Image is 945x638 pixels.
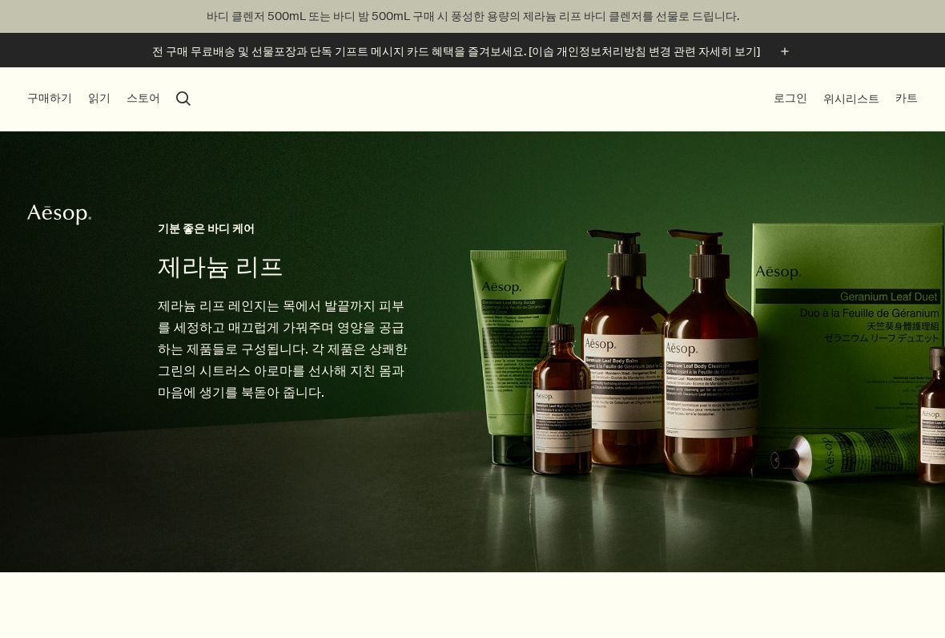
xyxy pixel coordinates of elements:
nav: supplementary [774,67,918,131]
nav: primary [27,67,191,131]
h2: 기분 좋은 바디 케어 [158,220,408,239]
p: 제라늄 리프 레인지는 목에서 발끝까지 피부를 세정하고 매끄럽게 가꿔주며 영양을 공급하는 제품들로 구성됩니다. 각 제품은 상쾌한 그린의 시트러스 아로마를 선사해 지친 몸과 마음... [158,295,408,404]
button: 전 구매 무료배송 및 선물포장과 단독 기프트 메시지 카드 혜택을 즐겨보세요. [이솝 개인정보처리방침 변경 관련 자세히 보기] [152,42,794,61]
button: 구매하기 [27,91,72,107]
p: 전 구매 무료배송 및 선물포장과 단독 기프트 메시지 카드 혜택을 즐겨보세요. [이솝 개인정보처리방침 변경 관련 자세히 보기] [152,43,760,60]
svg: Aesop [27,203,91,227]
a: 위시리스트 [823,91,879,107]
button: 카트 [895,91,918,107]
p: 바디 클렌저 500mL 또는 바디 밤 500mL 구매 시 풍성한 용량의 제라늄 리프 바디 클렌저를 선물로 드립니다. [16,8,929,25]
span: 위시리스트 [823,91,879,106]
button: 스토어 [127,91,160,107]
a: Aesop [23,199,95,235]
button: 읽기 [88,91,111,107]
button: 검색창 열기 [176,91,191,106]
h1: 제라늄 리프 [158,251,408,283]
button: 로그인 [774,91,807,107]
